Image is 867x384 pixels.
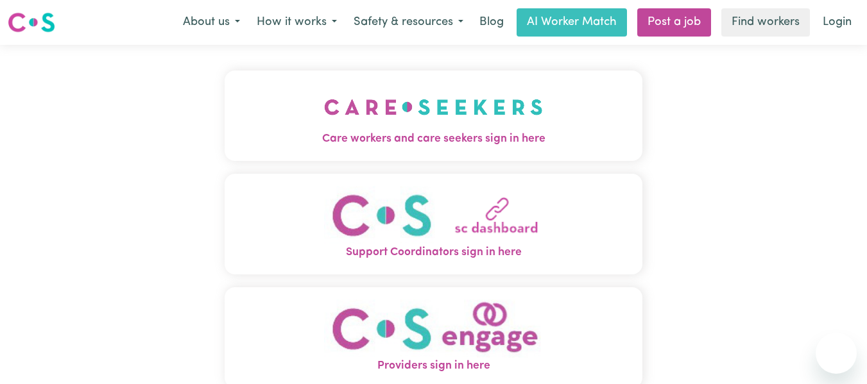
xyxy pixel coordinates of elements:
[816,333,857,374] iframe: Button to launch messaging window
[8,11,55,34] img: Careseekers logo
[248,9,345,36] button: How it works
[225,358,643,374] span: Providers sign in here
[225,244,643,261] span: Support Coordinators sign in here
[815,8,859,37] a: Login
[517,8,627,37] a: AI Worker Match
[472,8,511,37] a: Blog
[175,9,248,36] button: About us
[345,9,472,36] button: Safety & resources
[225,131,643,147] span: Care workers and care seekers sign in here
[637,8,711,37] a: Post a job
[721,8,810,37] a: Find workers
[8,8,55,37] a: Careseekers logo
[225,71,643,160] button: Care workers and care seekers sign in here
[225,173,643,274] button: Support Coordinators sign in here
